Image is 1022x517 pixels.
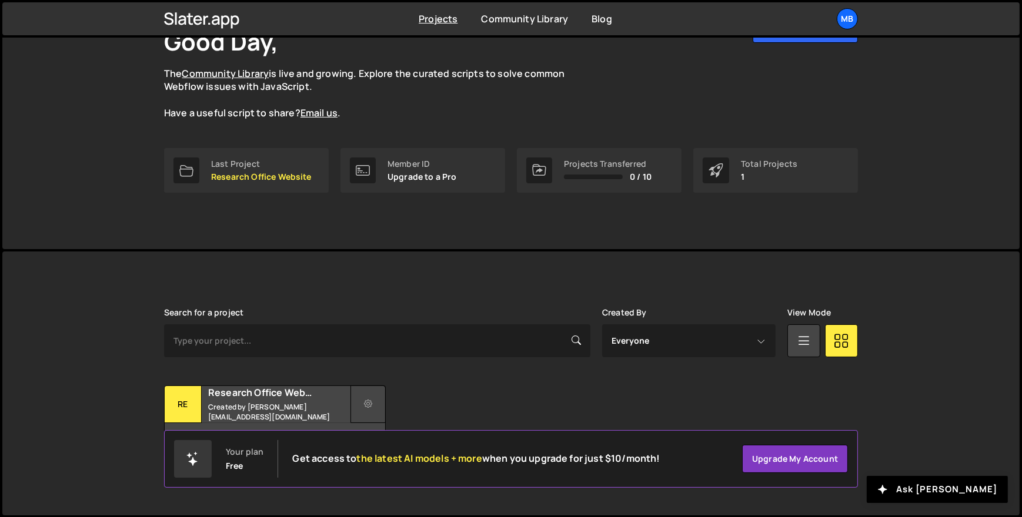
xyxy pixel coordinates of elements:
[164,308,243,317] label: Search for a project
[226,461,243,471] div: Free
[867,476,1008,503] button: Ask [PERSON_NAME]
[837,8,858,29] a: MB
[630,172,652,182] span: 0 / 10
[357,452,482,465] span: the latest AI models + more
[388,159,457,169] div: Member ID
[592,12,612,25] a: Blog
[787,308,831,317] label: View Mode
[164,25,278,58] h1: Good Day,
[211,159,312,169] div: Last Project
[300,106,338,119] a: Email us
[208,386,350,399] h2: Research Office Website
[165,423,385,458] div: 5 pages, last updated by [DATE]
[564,159,652,169] div: Projects Transferred
[419,12,457,25] a: Projects
[164,385,386,459] a: Re Research Office Website Created by [PERSON_NAME][EMAIL_ADDRESS][DOMAIN_NAME] 5 pages, last upd...
[226,447,263,456] div: Your plan
[602,308,647,317] label: Created By
[211,172,312,182] p: Research Office Website
[165,386,202,423] div: Re
[388,172,457,182] p: Upgrade to a Pro
[742,445,848,473] a: Upgrade my account
[741,172,797,182] p: 1
[164,148,329,193] a: Last Project Research Office Website
[208,402,350,422] small: Created by [PERSON_NAME][EMAIL_ADDRESS][DOMAIN_NAME]
[292,453,660,464] h2: Get access to when you upgrade for just $10/month!
[164,67,587,120] p: The is live and growing. Explore the curated scripts to solve common Webflow issues with JavaScri...
[182,67,269,80] a: Community Library
[481,12,568,25] a: Community Library
[741,159,797,169] div: Total Projects
[164,324,590,357] input: Type your project...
